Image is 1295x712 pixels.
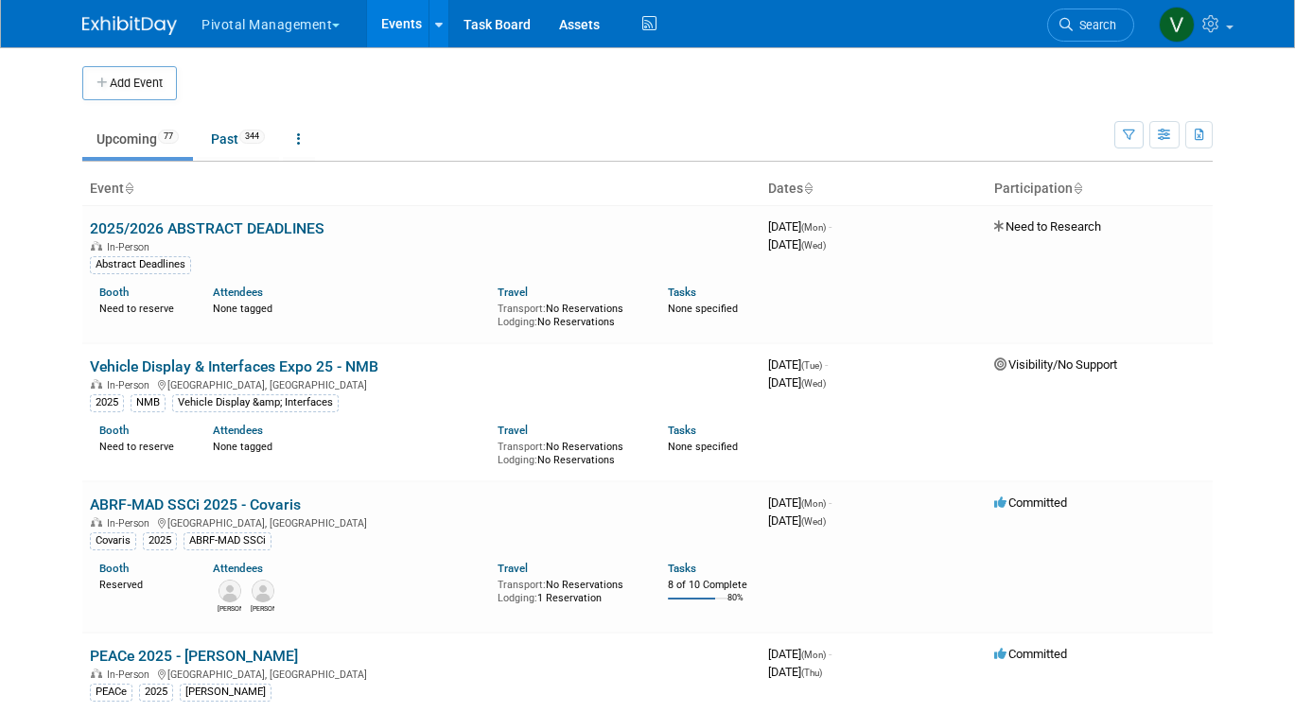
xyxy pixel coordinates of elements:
span: In-Person [107,517,155,530]
span: (Wed) [801,378,826,389]
span: In-Person [107,379,155,391]
span: - [825,357,828,372]
div: [GEOGRAPHIC_DATA], [GEOGRAPHIC_DATA] [90,514,753,530]
span: (Mon) [801,498,826,509]
span: Lodging: [498,316,537,328]
span: [DATE] [768,495,831,510]
a: Booth [99,562,129,575]
div: Vehicle Display &amp; Interfaces [172,394,339,411]
img: Melissa Gabello [219,580,241,602]
div: 2025 [90,394,124,411]
span: Visibility/No Support [994,357,1117,372]
div: ABRF-MAD SSCi [184,532,271,549]
div: [PERSON_NAME] [180,684,271,701]
span: (Thu) [801,668,822,678]
div: 2025 [139,684,173,701]
a: Booth [99,424,129,437]
span: None specified [668,303,738,315]
span: 344 [239,130,265,144]
img: Valerie Weld [1159,7,1195,43]
a: Travel [498,286,528,299]
div: None tagged [213,437,482,454]
span: (Mon) [801,650,826,660]
span: Transport: [498,441,546,453]
span: [DATE] [768,375,826,390]
div: NMB [131,394,166,411]
span: None specified [668,441,738,453]
span: [DATE] [768,647,831,661]
div: Reserved [99,575,184,592]
a: Attendees [213,562,263,575]
span: Search [1073,18,1116,32]
th: Event [82,173,761,205]
img: In-Person Event [91,669,102,678]
div: Covaris [90,532,136,549]
span: In-Person [107,241,155,253]
a: Past344 [197,121,279,157]
a: Travel [498,424,528,437]
img: Sujash Chatterjee [252,580,274,602]
span: Transport: [498,579,546,591]
div: No Reservations No Reservations [498,437,639,466]
a: ABRF-MAD SSCi 2025 - Covaris [90,495,301,513]
a: Sort by Event Name [124,181,133,196]
span: 77 [158,130,179,144]
a: Attendees [213,286,263,299]
div: PEACe [90,684,132,701]
a: Sort by Participation Type [1073,181,1082,196]
span: Lodging: [498,592,537,604]
div: [GEOGRAPHIC_DATA], [GEOGRAPHIC_DATA] [90,666,753,681]
div: Melissa Gabello [218,602,241,614]
div: None tagged [213,299,482,316]
span: (Wed) [801,240,826,251]
span: - [829,647,831,661]
a: Tasks [668,562,696,575]
div: No Reservations 1 Reservation [498,575,639,604]
a: Attendees [213,424,263,437]
div: 2025 [143,532,177,549]
th: Participation [987,173,1213,205]
span: Committed [994,495,1067,510]
img: In-Person Event [91,241,102,251]
span: - [829,219,831,234]
a: Vehicle Display & Interfaces Expo 25 - NMB [90,357,378,375]
div: [GEOGRAPHIC_DATA], [GEOGRAPHIC_DATA] [90,376,753,391]
a: Upcoming77 [82,121,193,157]
a: Booth [99,286,129,299]
div: No Reservations No Reservations [498,299,639,328]
div: Need to reserve [99,437,184,454]
span: - [829,495,831,510]
span: (Mon) [801,222,826,233]
span: Transport: [498,303,546,315]
div: Need to reserve [99,299,184,316]
button: Add Event [82,66,177,100]
a: Search [1047,9,1134,42]
a: Travel [498,562,528,575]
span: Lodging: [498,454,537,466]
a: Tasks [668,424,696,437]
div: Abstract Deadlines [90,256,191,273]
a: Tasks [668,286,696,299]
td: 80% [727,593,744,618]
div: Sujash Chatterjee [251,602,274,614]
a: PEACe 2025 - [PERSON_NAME] [90,647,298,665]
span: [DATE] [768,513,826,528]
span: (Wed) [801,516,826,527]
img: ExhibitDay [82,16,177,35]
span: [DATE] [768,357,828,372]
span: In-Person [107,669,155,681]
a: 2025/2026 ABSTRACT DEADLINES [90,219,324,237]
div: 8 of 10 Complete [668,579,753,592]
span: Need to Research [994,219,1101,234]
a: Sort by Start Date [803,181,813,196]
span: [DATE] [768,237,826,252]
span: (Tue) [801,360,822,371]
span: [DATE] [768,219,831,234]
span: Committed [994,647,1067,661]
span: [DATE] [768,665,822,679]
th: Dates [761,173,987,205]
img: In-Person Event [91,517,102,527]
img: In-Person Event [91,379,102,389]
